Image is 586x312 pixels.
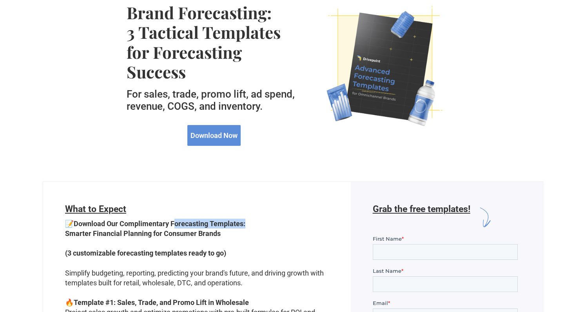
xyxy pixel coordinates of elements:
span: Shopify [9,206,28,212]
strong: Brand Forecasting: 3 Tactical Templates for Forecasting Success [127,3,301,82]
span: Amazon [9,216,31,222]
strong: Download Our Complimentary Forecasting Templates: Smarter Financial Planning for Consumer Brands [65,219,245,238]
strong: (3 customizable forecasting templates ready to go) [65,249,226,257]
span: Retail Stores [9,236,41,243]
h6: Grab the free templates! [373,204,470,231]
input: Amazon [2,216,7,221]
input: Retail Stores [2,236,7,241]
input: Shopify [2,206,7,211]
strong: Template #1: Sales, Trade, and Promo Lift in Wholesale [74,298,249,307]
input: Wholesale [2,226,7,231]
h5: For sales, trade, promo lift, ad spend, revenue, COGS, and inventory. [127,88,301,112]
img: arrow [470,204,497,231]
a: Download Now [187,125,241,146]
span: What to Expect [65,204,126,214]
span: Wholesale [9,226,36,232]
